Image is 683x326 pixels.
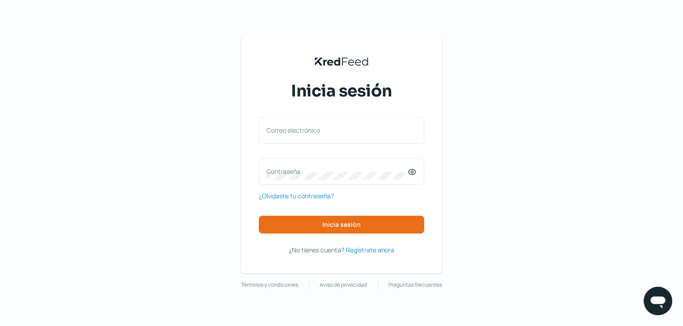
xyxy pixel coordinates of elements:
[259,190,334,201] a: ¿Olvidaste tu contraseña?
[266,167,408,176] label: Contraseña
[388,280,442,290] a: Preguntas frecuentes
[266,126,408,134] label: Correo electrónico
[346,244,394,255] a: Regístrate ahora
[241,280,298,290] a: Términos y condiciones
[320,280,367,290] a: Aviso de privacidad
[322,222,361,228] span: Inicia sesión
[289,246,344,254] span: ¿No tienes cuenta?
[649,292,667,310] img: chatIcon
[259,216,424,234] button: Inicia sesión
[291,80,392,102] span: Inicia sesión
